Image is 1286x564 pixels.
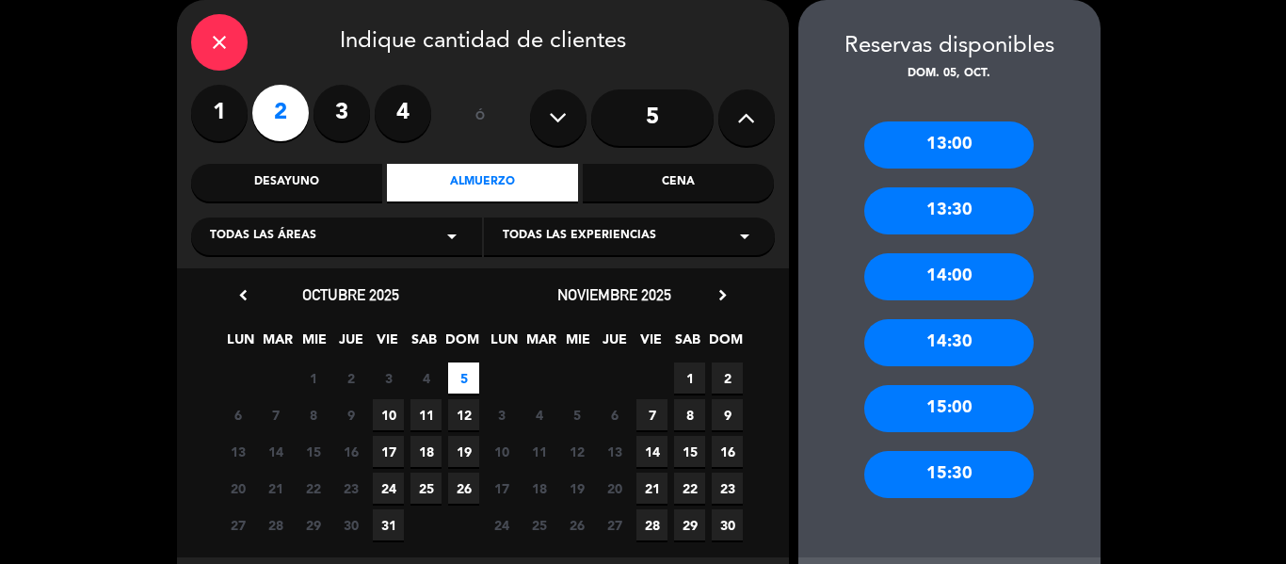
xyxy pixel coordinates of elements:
span: 5 [448,363,479,394]
span: 27 [599,509,630,540]
span: 30 [335,509,366,540]
span: 1 [297,363,329,394]
span: 26 [448,473,479,504]
span: 21 [260,473,291,504]
div: Reservas disponibles [798,28,1101,65]
div: 15:00 [864,385,1034,432]
span: VIE [372,329,403,360]
span: DOM [709,329,740,360]
span: 20 [599,473,630,504]
div: 14:30 [864,319,1034,366]
span: 20 [222,473,253,504]
span: MIE [298,329,330,360]
span: 6 [599,399,630,430]
span: 4 [523,399,555,430]
div: dom. 05, oct. [798,65,1101,84]
span: 23 [335,473,366,504]
label: 2 [252,85,309,141]
i: chevron_right [713,285,732,305]
span: 31 [373,509,404,540]
span: MAR [262,329,293,360]
span: SAB [672,329,703,360]
label: 4 [375,85,431,141]
span: JUE [335,329,366,360]
div: 14:00 [864,253,1034,300]
span: 28 [636,509,667,540]
span: 18 [410,436,442,467]
span: 25 [410,473,442,504]
span: 9 [335,399,366,430]
span: 13 [599,436,630,467]
span: Todas las experiencias [503,227,656,246]
span: 12 [561,436,592,467]
div: 15:30 [864,451,1034,498]
span: 14 [260,436,291,467]
span: 16 [712,436,743,467]
span: 22 [674,473,705,504]
span: 4 [410,363,442,394]
span: 10 [373,399,404,430]
span: VIE [635,329,667,360]
span: 3 [373,363,404,394]
div: 13:00 [864,121,1034,169]
span: 11 [523,436,555,467]
span: 29 [674,509,705,540]
span: 8 [297,399,329,430]
span: 1 [674,363,705,394]
span: MIE [562,329,593,360]
span: 8 [674,399,705,430]
span: 30 [712,509,743,540]
span: 2 [335,363,366,394]
div: Indique cantidad de clientes [191,14,775,71]
span: JUE [599,329,630,360]
div: Desayuno [191,164,382,201]
span: 14 [636,436,667,467]
label: 1 [191,85,248,141]
span: 22 [297,473,329,504]
span: 27 [222,509,253,540]
i: arrow_drop_down [733,225,756,248]
span: 5 [561,399,592,430]
i: chevron_left [233,285,253,305]
span: 13 [222,436,253,467]
span: 7 [636,399,667,430]
label: 3 [313,85,370,141]
span: DOM [445,329,476,360]
span: 19 [561,473,592,504]
span: SAB [409,329,440,360]
span: 17 [373,436,404,467]
div: Cena [583,164,774,201]
span: 21 [636,473,667,504]
span: 18 [523,473,555,504]
span: 17 [486,473,517,504]
span: noviembre 2025 [557,285,671,304]
span: 10 [486,436,517,467]
div: Almuerzo [387,164,578,201]
span: 11 [410,399,442,430]
span: 6 [222,399,253,430]
span: 15 [674,436,705,467]
span: 7 [260,399,291,430]
i: close [208,31,231,54]
span: 16 [335,436,366,467]
span: octubre 2025 [302,285,399,304]
span: LUN [489,329,520,360]
span: 9 [712,399,743,430]
span: 26 [561,509,592,540]
div: 13:30 [864,187,1034,234]
span: 19 [448,436,479,467]
span: 15 [297,436,329,467]
span: 12 [448,399,479,430]
span: 23 [712,473,743,504]
div: ó [450,85,511,151]
span: Todas las áreas [210,227,316,246]
span: 29 [297,509,329,540]
span: 28 [260,509,291,540]
span: 24 [486,509,517,540]
span: 2 [712,363,743,394]
span: 3 [486,399,517,430]
span: 24 [373,473,404,504]
span: LUN [225,329,256,360]
span: MAR [525,329,556,360]
i: arrow_drop_down [441,225,463,248]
